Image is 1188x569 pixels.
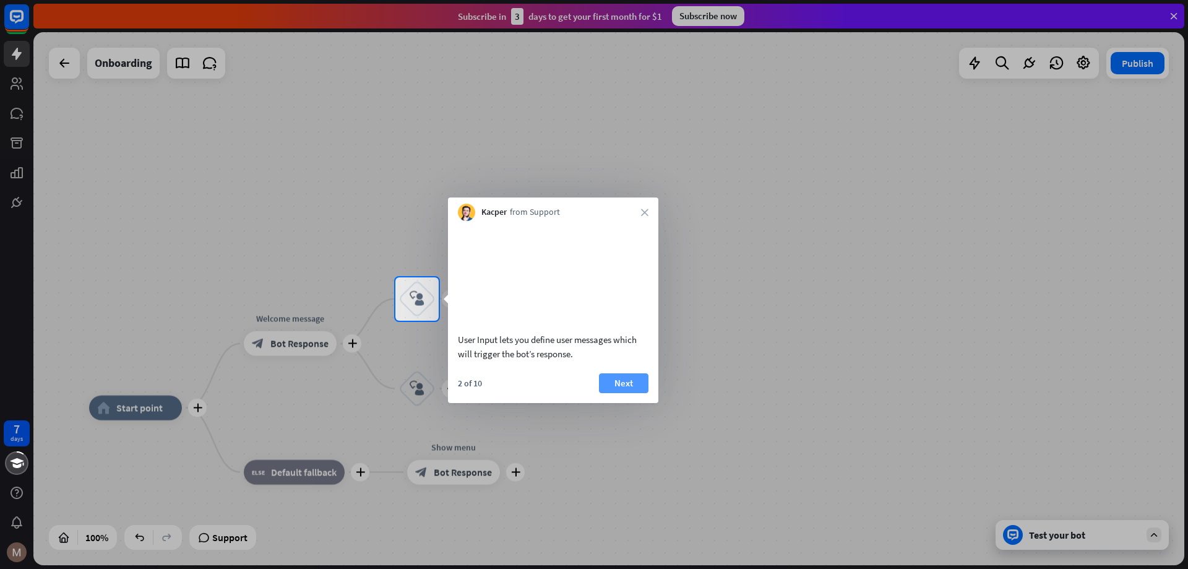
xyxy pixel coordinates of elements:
span: from Support [510,206,560,219]
i: block_user_input [410,292,424,306]
div: 2 of 10 [458,378,482,389]
button: Next [599,373,648,393]
i: close [641,209,648,216]
button: Open LiveChat chat widget [10,5,47,42]
div: User Input lets you define user messages which will trigger the bot’s response. [458,332,648,361]
span: Kacper [481,206,507,219]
